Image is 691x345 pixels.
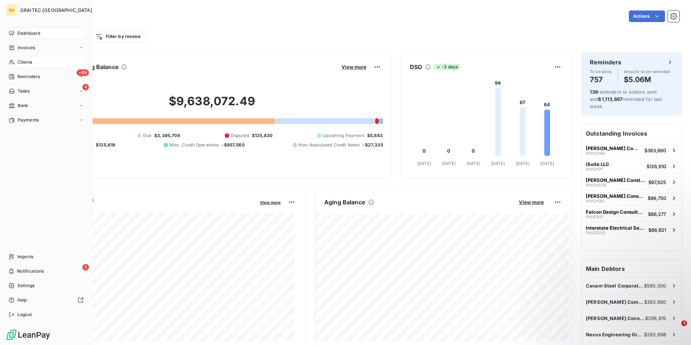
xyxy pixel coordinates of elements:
[6,4,17,16] div: GU
[491,161,505,166] tspan: [DATE]
[586,225,645,231] span: Interstate Electrical Services
[417,161,431,166] tspan: [DATE]
[367,132,383,139] span: $5,643
[90,31,145,42] button: Filter by invoice
[586,183,606,187] span: PI0120559
[590,69,612,74] span: To be done
[260,200,281,205] span: View more
[586,332,644,337] span: Nexus Engineering Group LLC
[18,102,29,109] span: Bank
[586,209,645,215] span: Falcon Design Consultants
[41,94,383,116] h2: $9,638,072.49
[581,206,682,222] button: Falcon Design ConsultantsPI0121511$86,277
[590,74,612,85] h4: 757
[17,282,34,289] span: Settings
[17,311,32,318] span: Logout
[82,264,89,271] span: 3
[629,10,665,22] button: Actions
[252,132,272,139] span: $125,830
[648,227,666,233] span: $66,921
[18,88,30,94] span: Tasks
[546,275,691,325] iframe: Intercom notifications message
[581,158,682,174] button: iSuite LLCPI0121171$126,910
[586,167,602,171] span: PI0121171
[17,268,44,274] span: Notifications
[231,132,249,139] span: Disputed
[342,64,366,70] span: View more
[143,132,151,139] span: Due
[18,117,39,123] span: Payments
[540,161,554,166] tspan: [DATE]
[20,7,92,13] span: GRAITEC [GEOGRAPHIC_DATA]
[41,205,255,213] span: Monthly Revenue
[17,30,40,37] span: Dashboard
[681,320,687,326] span: 1
[17,73,40,80] span: Reminders
[324,198,365,206] h6: Aging Balance
[258,199,283,205] button: View more
[648,179,666,185] span: $97,625
[586,177,645,183] span: [PERSON_NAME] Construction
[77,69,89,76] span: +99
[586,199,604,203] span: PI0121130
[517,199,546,205] button: View more
[581,142,682,158] button: [PERSON_NAME] CompanyPI0122148$363,660
[647,163,666,169] span: $126,910
[586,231,605,235] span: PI0120213
[6,294,86,306] a: Help
[82,84,89,90] span: 4
[323,132,364,139] span: Upcoming Payment
[666,320,684,338] iframe: Intercom live chat
[18,59,32,65] span: Clients
[434,64,460,70] span: -3 days
[581,190,682,206] button: [PERSON_NAME] ConstructionPI0121130$96,750
[590,89,662,109] span: reminders or actions sent and reminded for last week.
[17,297,27,303] span: Help
[586,145,641,151] span: [PERSON_NAME] Company
[586,193,645,199] span: [PERSON_NAME] Construction
[362,142,383,148] span: -$27,335
[586,151,605,156] span: PI0122148
[17,254,33,260] span: Imports
[598,96,623,102] span: $1,113,887
[169,142,219,148] span: Misc. Credit Operations
[222,142,244,148] span: -$957,560
[581,260,682,277] h6: Main Debtors
[581,174,682,190] button: [PERSON_NAME] ConstructionPI0120559$97,625
[18,44,35,51] span: Invoices
[299,142,360,148] span: Non-Associated Credit Notes
[624,74,670,85] h4: $5.06M
[624,69,670,74] span: Amount to be reminded
[339,64,369,70] button: View more
[154,132,180,139] span: $3,395,706
[644,332,666,337] span: $283,698
[581,125,682,142] h6: Outstanding Invoices
[648,195,666,201] span: $96,750
[586,215,603,219] span: PI0121511
[519,199,544,205] span: View more
[96,142,115,148] span: $135,619
[590,89,598,95] span: 139
[410,63,422,71] h6: DSO
[6,329,51,341] img: Logo LeanPay
[590,58,621,67] h6: Reminders
[586,161,609,167] span: iSuite LLC
[442,161,456,166] tspan: [DATE]
[644,148,666,153] span: $363,660
[581,222,682,238] button: Interstate Electrical ServicesPI0120213$66,921
[648,211,666,217] span: $86,277
[467,161,480,166] tspan: [DATE]
[516,161,529,166] tspan: [DATE]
